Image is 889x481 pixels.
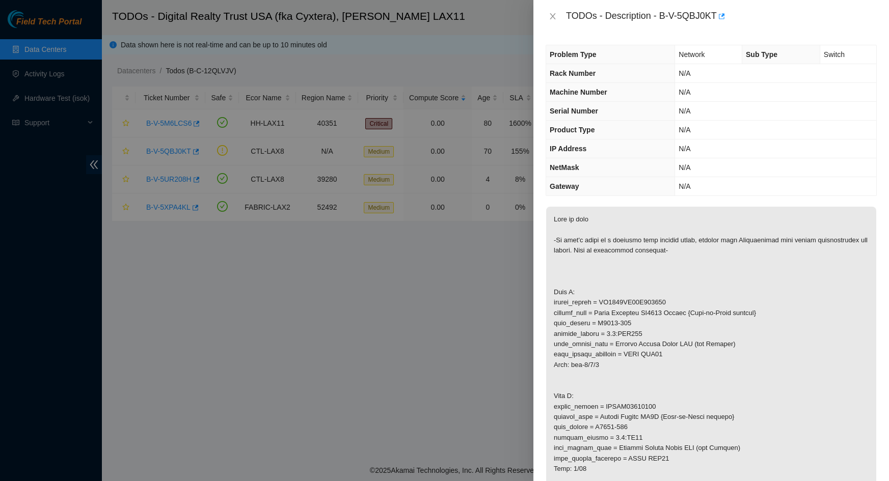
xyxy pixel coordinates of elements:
[550,182,579,190] span: Gateway
[546,12,560,21] button: Close
[679,69,690,77] span: N/A
[550,88,607,96] span: Machine Number
[550,145,586,153] span: IP Address
[679,145,690,153] span: N/A
[679,163,690,172] span: N/A
[679,88,690,96] span: N/A
[679,182,690,190] span: N/A
[550,163,579,172] span: NetMask
[679,126,690,134] span: N/A
[550,126,595,134] span: Product Type
[550,69,596,77] span: Rack Number
[824,50,845,59] span: Switch
[566,8,877,24] div: TODOs - Description - B-V-5QBJ0KT
[550,50,597,59] span: Problem Type
[679,107,690,115] span: N/A
[679,50,705,59] span: Network
[746,50,777,59] span: Sub Type
[550,107,598,115] span: Serial Number
[549,12,557,20] span: close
